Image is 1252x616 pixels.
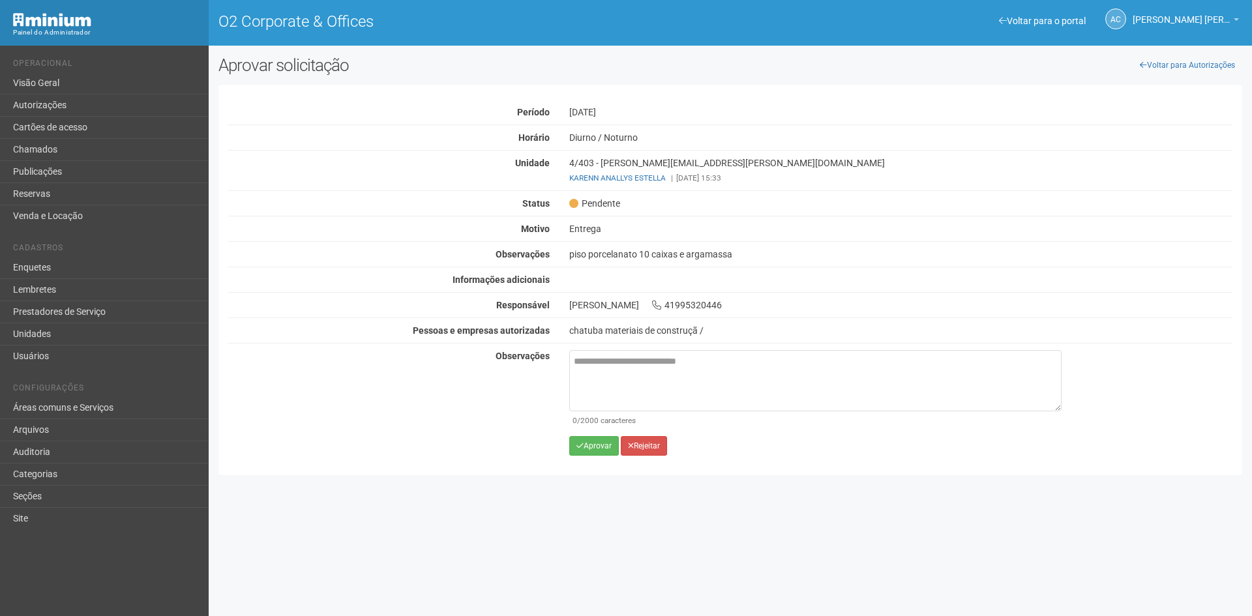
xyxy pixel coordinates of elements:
div: Diurno / Noturno [559,132,1242,143]
strong: Motivo [521,224,550,234]
strong: Status [522,198,550,209]
a: Voltar para o portal [999,16,1086,26]
div: Painel do Administrador [13,27,199,38]
div: [DATE] 15:33 [569,172,1232,184]
li: Operacional [13,59,199,72]
strong: Responsável [496,300,550,310]
strong: Pessoas e empresas autorizadas [413,325,550,336]
li: Cadastros [13,243,199,257]
a: AC [1105,8,1126,29]
strong: Horário [518,132,550,143]
div: [DATE] [559,106,1242,118]
div: /2000 caracteres [573,415,1058,426]
img: Minium [13,13,91,27]
span: 0 [573,416,577,425]
div: chatuba materiais de construçã / [569,325,1232,336]
h2: Aprovar solicitação [218,55,721,75]
span: Ana Carla de Carvalho Silva [1133,2,1230,25]
span: Pendente [569,198,620,209]
a: Voltar para Autorizações [1133,55,1242,75]
div: Entrega [559,223,1242,235]
button: Aprovar [569,436,619,456]
a: KARENN ANALLYS ESTELLA [569,173,666,183]
button: Rejeitar [621,436,667,456]
a: [PERSON_NAME] [PERSON_NAME] [1133,16,1239,27]
strong: Observações [496,351,550,361]
div: piso porcelanato 10 caixas e argamassa [559,248,1242,260]
li: Configurações [13,383,199,397]
strong: Observações [496,249,550,259]
div: 4/403 - [PERSON_NAME][EMAIL_ADDRESS][PERSON_NAME][DOMAIN_NAME] [559,157,1242,184]
strong: Unidade [515,158,550,168]
span: | [671,173,673,183]
strong: Informações adicionais [453,274,550,285]
strong: Período [517,107,550,117]
div: [PERSON_NAME] 41995320446 [559,299,1242,311]
h1: O2 Corporate & Offices [218,13,721,30]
